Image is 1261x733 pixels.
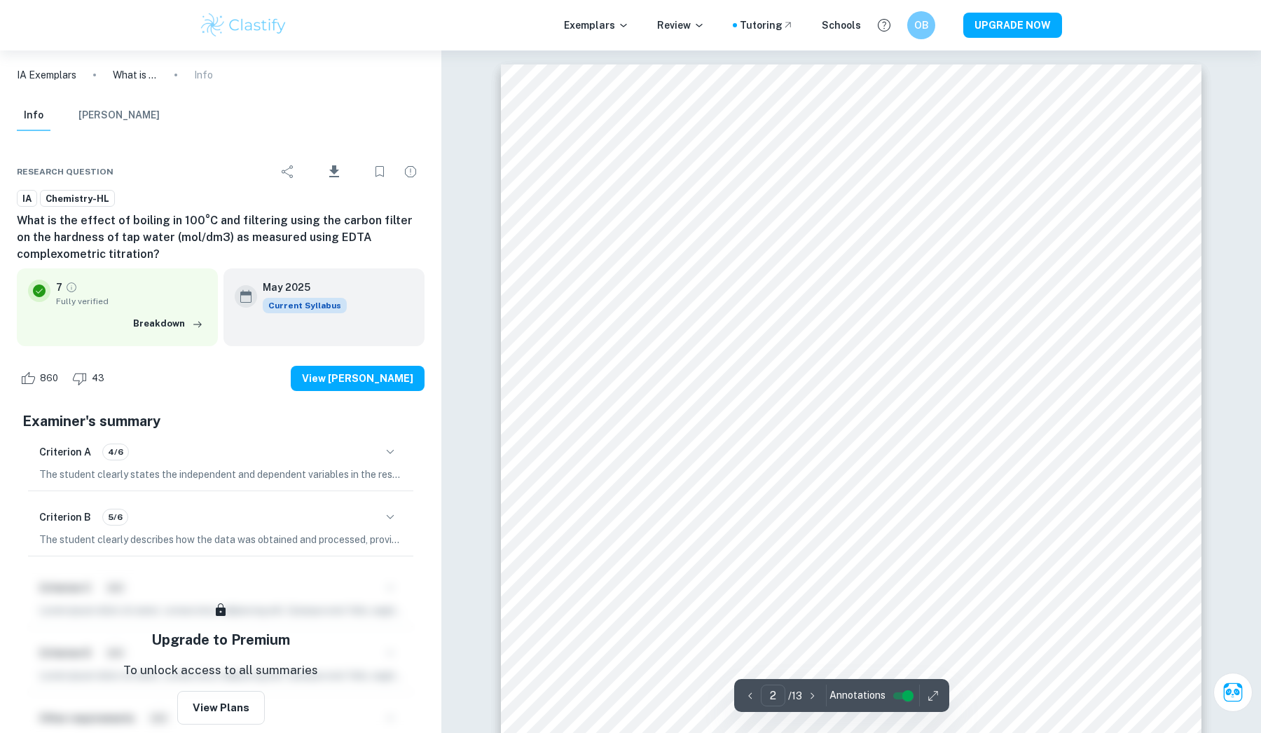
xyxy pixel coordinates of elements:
button: View [PERSON_NAME] [291,366,425,391]
a: IA [17,190,37,207]
div: Like [17,367,66,390]
span: 5/6 [103,511,128,523]
button: Help and Feedback [872,13,896,37]
p: The student clearly states the independent and dependent variables in the research question, howe... [39,467,402,482]
h6: May 2025 [263,280,336,295]
button: View Plans [177,691,265,725]
a: Chemistry-HL [40,190,115,207]
div: Download [305,153,363,190]
button: Breakdown [130,313,207,334]
span: IA [18,192,36,206]
a: Schools [822,18,861,33]
span: Annotations [829,688,886,703]
span: Chemistry-HL [41,192,114,206]
div: Dislike [69,367,112,390]
p: What is the effect of boiling in 100°C and filtering using the carbon filter on the hardness of t... [113,67,158,83]
div: Report issue [397,158,425,186]
span: 4/6 [103,446,128,458]
a: IA Exemplars [17,67,76,83]
p: Info [194,67,213,83]
p: Review [657,18,705,33]
p: The student clearly describes how the data was obtained and processed, providing a detailed and p... [39,532,402,547]
h5: Examiner's summary [22,411,419,432]
button: [PERSON_NAME] [78,100,160,131]
button: UPGRADE NOW [963,13,1062,38]
div: Bookmark [366,158,394,186]
h6: Criterion B [39,509,91,525]
a: Grade fully verified [65,281,78,294]
h6: OB [914,18,930,33]
span: 860 [32,371,66,385]
h6: What is the effect of boiling in 100°C and filtering using the carbon filter on the hardness of t... [17,212,425,263]
a: Tutoring [740,18,794,33]
img: Clastify logo [199,11,288,39]
button: OB [907,11,935,39]
span: Research question [17,165,113,178]
p: To unlock access to all summaries [123,662,318,680]
div: This exemplar is based on the current syllabus. Feel free to refer to it for inspiration/ideas wh... [263,298,347,313]
div: Share [274,158,302,186]
h5: Upgrade to Premium [151,629,290,650]
span: Current Syllabus [263,298,347,313]
button: Info [17,100,50,131]
p: Exemplars [564,18,629,33]
span: 43 [84,371,112,385]
button: Ask Clai [1213,673,1253,712]
p: / 13 [788,688,802,704]
span: Fully verified [56,295,207,308]
p: 7 [56,280,62,295]
h6: Criterion A [39,444,91,460]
